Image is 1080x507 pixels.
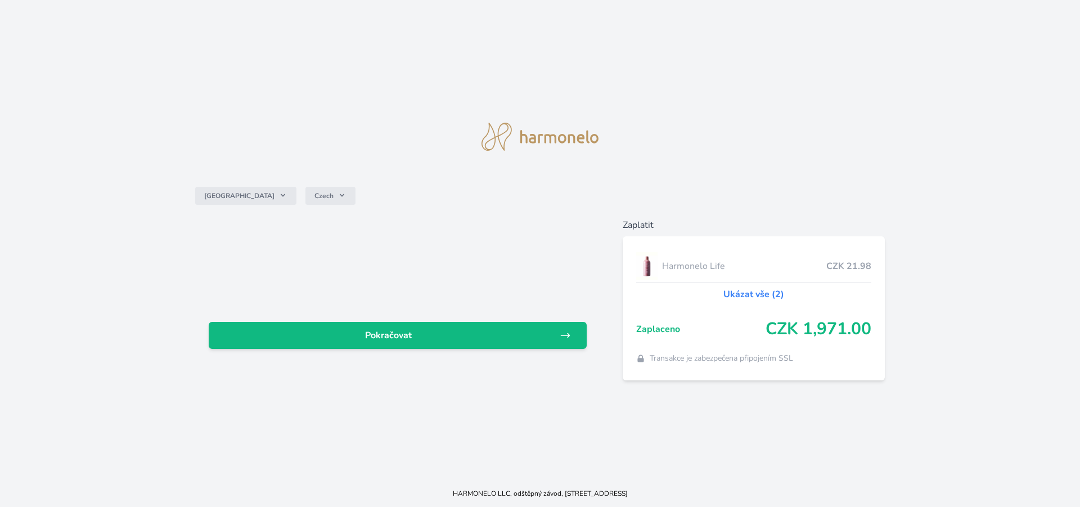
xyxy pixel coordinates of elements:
[623,218,885,232] h6: Zaplatit
[766,319,871,339] span: CZK 1,971.00
[826,259,871,273] span: CZK 21.98
[209,322,587,349] a: Pokračovat
[195,187,296,205] button: [GEOGRAPHIC_DATA]
[204,191,274,200] span: [GEOGRAPHIC_DATA]
[314,191,334,200] span: Czech
[650,353,793,364] span: Transakce je zabezpečena připojením SSL
[662,259,827,273] span: Harmonelo Life
[636,322,766,336] span: Zaplaceno
[723,288,784,301] a: Ukázat vše (2)
[218,329,560,342] span: Pokračovat
[481,123,598,151] img: logo.svg
[636,252,658,280] img: CLEAN_LIFE_se_stinem_x-lo.jpg
[305,187,355,205] button: Czech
